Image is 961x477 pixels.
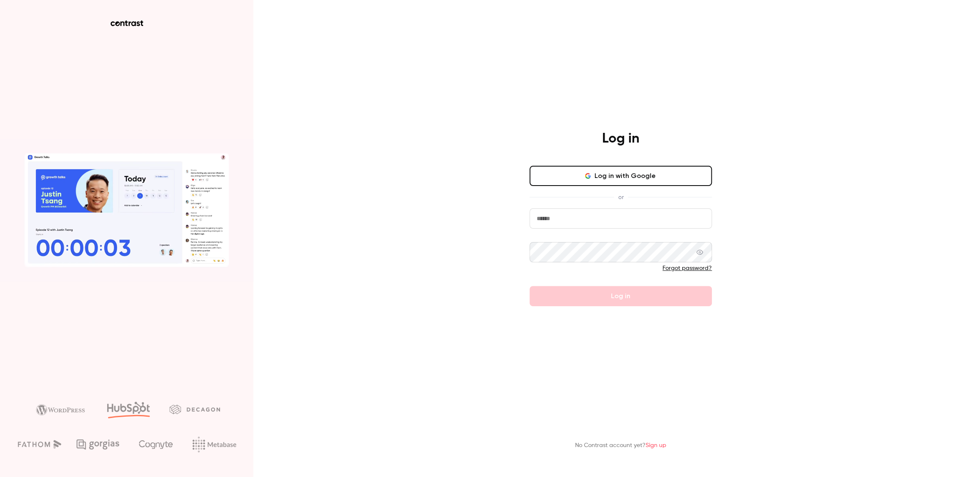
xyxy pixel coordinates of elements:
button: Log in with Google [529,166,712,186]
h4: Log in [602,130,639,147]
img: decagon [169,404,220,414]
a: Forgot password? [662,265,712,271]
span: or [614,193,628,202]
p: No Contrast account yet? [575,441,666,450]
a: Sign up [646,442,666,448]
